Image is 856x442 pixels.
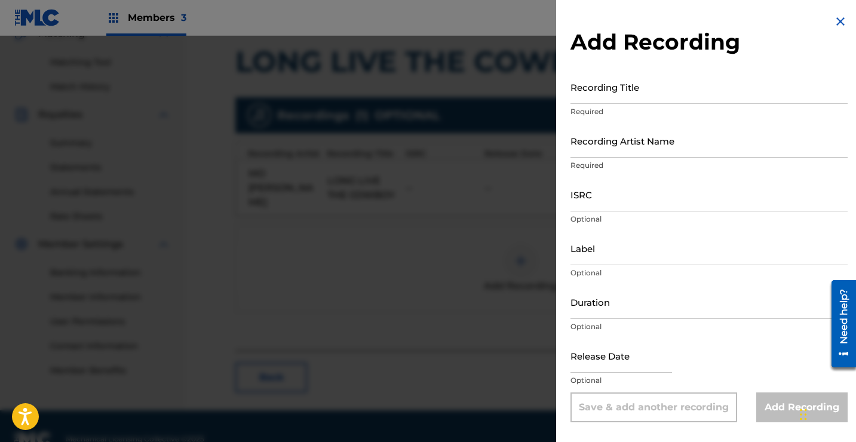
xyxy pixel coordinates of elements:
[570,375,848,386] p: Optional
[570,106,848,117] p: Required
[14,9,60,26] img: MLC Logo
[128,11,186,24] span: Members
[570,321,848,332] p: Optional
[823,275,856,373] iframe: Resource Center
[570,268,848,278] p: Optional
[181,12,186,23] span: 3
[800,397,807,432] div: Drag
[106,11,121,25] img: Top Rightsholders
[570,214,848,225] p: Optional
[796,385,856,442] iframe: Chat Widget
[570,29,848,56] h2: Add Recording
[570,160,848,171] p: Required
